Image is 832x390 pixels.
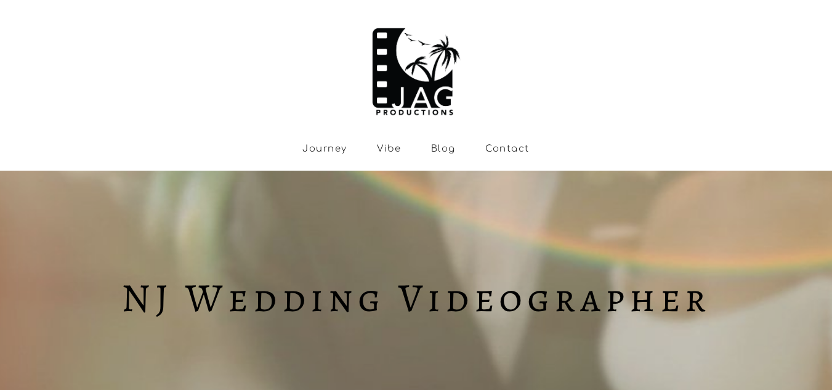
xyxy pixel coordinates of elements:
[485,144,529,155] a: Contact
[367,17,464,119] img: NJ Wedding Videographer | JAG Productions
[17,280,815,315] h1: NJ Wedding Videographer
[431,144,456,155] a: Blog
[377,144,401,155] a: Vibe
[302,144,347,155] a: Journey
